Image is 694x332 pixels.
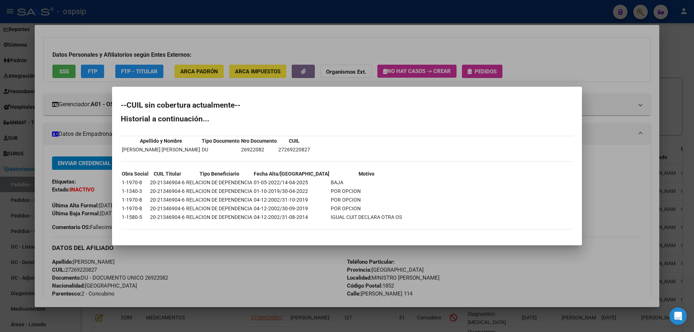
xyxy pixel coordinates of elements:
[330,187,402,195] td: POR OPCION
[253,196,330,204] td: 04-12-2002/31-10-2019
[253,187,330,195] td: 01-10-2019/30-04-2022
[330,204,402,212] td: POR OPCION
[330,170,402,178] th: Motivo
[241,146,277,154] td: 26922082
[253,170,330,178] th: Fecha Alta/[GEOGRAPHIC_DATA]
[121,187,149,195] td: 1-1340-3
[150,196,185,204] td: 20-21346904-6
[201,137,240,145] th: Tipo Documento
[201,146,240,154] td: DU
[150,187,185,195] td: 20-21346904-6
[150,204,185,212] td: 20-21346904-6
[150,170,185,178] th: CUIL Titular
[121,196,149,204] td: 1-1970-8
[278,146,310,154] td: 27269220827
[330,213,402,221] td: IGUAL CUIT DECLARA OTRA OS
[150,178,185,186] td: 20-21346904-6
[186,204,253,212] td: RELACION DE DEPENDENCIA
[241,137,277,145] th: Nro Documento
[278,137,310,145] th: CUIL
[253,213,330,221] td: 04-12-2002/31-08-2014
[186,213,253,221] td: RELACION DE DEPENDENCIA
[121,102,573,109] h2: --CUIL sin cobertura actualmente--
[253,204,330,212] td: 04-12-2002/30-09-2019
[186,170,253,178] th: Tipo Beneficiario
[121,213,149,221] td: 1-1580-5
[186,187,253,195] td: RELACION DE DEPENDENCIA
[330,196,402,204] td: POR OPCION
[121,115,573,122] h2: Historial a continuación...
[121,146,201,154] td: [PERSON_NAME] [PERSON_NAME]
[669,307,687,325] div: Open Intercom Messenger
[330,178,402,186] td: BAJA
[186,196,253,204] td: RELACION DE DEPENDENCIA
[121,137,201,145] th: Apellido y Nombre
[186,178,253,186] td: RELACION DE DEPENDENCIA
[121,170,149,178] th: Obra Social
[121,178,149,186] td: 1-1970-8
[253,178,330,186] td: 01-05-2022/14-04-2025
[121,204,149,212] td: 1-1970-8
[150,213,185,221] td: 20-21346904-6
